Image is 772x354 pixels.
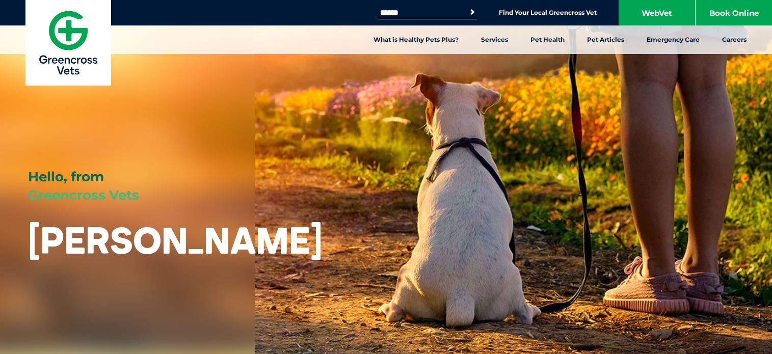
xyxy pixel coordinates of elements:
[635,25,711,54] a: Emergency Care
[28,187,139,203] span: Greencross Vets
[711,25,758,54] a: Careers
[470,25,519,54] a: Services
[28,169,104,185] span: Hello, from
[28,220,323,260] h1: [PERSON_NAME]
[519,25,576,54] a: Pet Health
[499,9,597,17] a: Find Your Local Greencross Vet
[362,25,470,54] a: What is Healthy Pets Plus?
[467,7,477,17] button: Search
[576,25,635,54] a: Pet Articles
